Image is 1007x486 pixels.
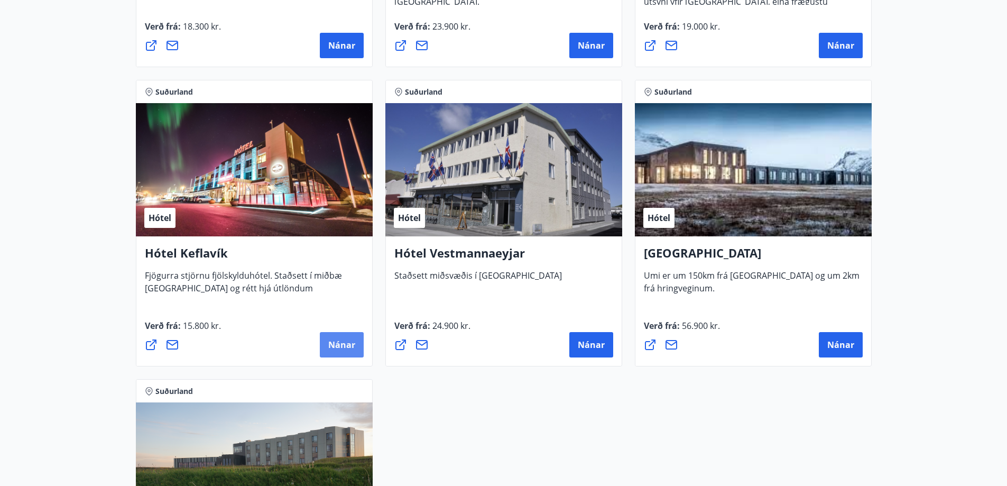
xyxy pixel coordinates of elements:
span: 56.900 kr. [680,320,720,332]
span: Verð frá : [394,320,470,340]
h4: Hótel Vestmannaeyjar [394,245,613,269]
span: Hótel [149,212,171,224]
span: 18.300 kr. [181,21,221,32]
button: Nánar [819,33,863,58]
span: Staðsett miðsvæðis í [GEOGRAPHIC_DATA] [394,270,562,290]
h4: [GEOGRAPHIC_DATA] [644,245,863,269]
button: Nánar [320,332,364,357]
span: Nánar [827,40,854,51]
button: Nánar [320,33,364,58]
span: Nánar [328,40,355,51]
span: Suðurland [155,386,193,397]
span: Hótel [648,212,670,224]
span: Nánar [328,339,355,351]
span: 23.900 kr. [430,21,470,32]
span: Nánar [827,339,854,351]
button: Nánar [569,332,613,357]
span: Suðurland [155,87,193,97]
span: Nánar [578,339,605,351]
span: Suðurland [654,87,692,97]
button: Nánar [569,33,613,58]
span: Fjögurra stjörnu fjölskylduhótel. Staðsett í miðbæ [GEOGRAPHIC_DATA] og rétt hjá útlöndum [145,270,342,302]
span: Hótel [398,212,421,224]
span: Suðurland [405,87,442,97]
button: Nánar [819,332,863,357]
span: Nánar [578,40,605,51]
span: Umi er um 150km frá [GEOGRAPHIC_DATA] og um 2km frá hringveginum. [644,270,860,302]
span: Verð frá : [145,320,221,340]
span: Verð frá : [145,21,221,41]
span: Verð frá : [644,320,720,340]
span: Verð frá : [644,21,720,41]
span: 19.000 kr. [680,21,720,32]
span: 24.900 kr. [430,320,470,332]
span: 15.800 kr. [181,320,221,332]
span: Verð frá : [394,21,470,41]
h4: Hótel Keflavík [145,245,364,269]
